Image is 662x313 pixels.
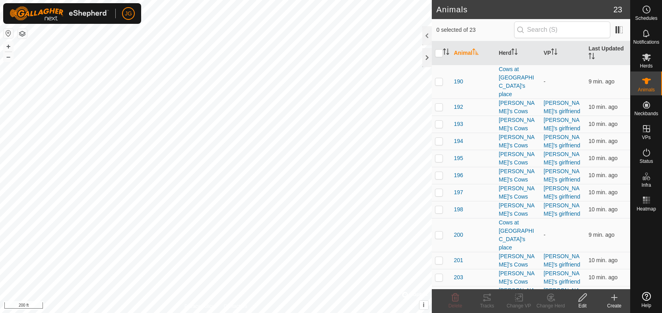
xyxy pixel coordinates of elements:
[514,21,610,38] input: Search (S)
[588,172,617,178] span: Oct 15, 2025, 12:00 PM
[10,6,109,21] img: Gallagher Logo
[503,302,535,309] div: Change VP
[499,116,537,133] div: [PERSON_NAME]'s Cows
[499,99,537,116] div: [PERSON_NAME]'s Cows
[544,151,580,166] a: [PERSON_NAME]'s girlfriend
[638,87,655,92] span: Animals
[544,134,580,149] a: [PERSON_NAME]'s girlfriend
[423,301,424,308] span: i
[454,137,463,145] span: 194
[511,50,518,56] p-sorticon: Activate to sort
[499,184,537,201] div: [PERSON_NAME]'s Cows
[223,303,247,310] a: Contact Us
[544,287,580,302] a: [PERSON_NAME]'s girlfriend
[448,303,462,309] span: Delete
[544,100,580,114] a: [PERSON_NAME]'s girlfriend
[540,41,585,65] th: VP
[499,269,537,286] div: [PERSON_NAME]'s Cows
[544,168,580,183] a: [PERSON_NAME]'s girlfriend
[588,155,617,161] span: Oct 15, 2025, 12:00 PM
[551,50,557,56] p-sorticon: Activate to sort
[588,257,617,263] span: Oct 15, 2025, 12:00 PM
[454,188,463,197] span: 197
[633,40,659,44] span: Notifications
[544,202,580,217] a: [PERSON_NAME]'s girlfriend
[588,138,617,144] span: Oct 15, 2025, 12:00 PM
[588,232,614,238] span: Oct 15, 2025, 12:00 PM
[585,41,630,65] th: Last Updated
[443,50,449,56] p-sorticon: Activate to sort
[495,41,540,65] th: Herd
[544,78,546,85] app-display-virtual-paddock-transition: -
[454,256,463,265] span: 201
[588,189,617,195] span: Oct 15, 2025, 12:00 PM
[499,286,537,303] div: [PERSON_NAME]'s Cows
[588,206,617,213] span: Oct 15, 2025, 12:00 PM
[641,303,651,308] span: Help
[631,289,662,311] a: Help
[567,302,598,309] div: Edit
[641,183,651,187] span: Infra
[544,270,580,285] a: [PERSON_NAME]'s girlfriend
[4,52,13,62] button: –
[642,135,650,140] span: VPs
[4,29,13,38] button: Reset Map
[499,201,537,218] div: [PERSON_NAME]'s Cows
[454,154,463,162] span: 195
[544,117,580,131] a: [PERSON_NAME]'s girlfriend
[499,150,537,167] div: [PERSON_NAME]'s Cows
[454,205,463,214] span: 198
[640,64,652,68] span: Herds
[4,42,13,51] button: +
[588,121,617,127] span: Oct 15, 2025, 12:00 PM
[472,50,479,56] p-sorticon: Activate to sort
[499,133,537,150] div: [PERSON_NAME]'s Cows
[454,120,463,128] span: 193
[499,252,537,269] div: [PERSON_NAME]'s Cows
[588,104,617,110] span: Oct 15, 2025, 12:00 PM
[588,274,617,280] span: Oct 15, 2025, 12:00 PM
[588,78,614,85] span: Oct 15, 2025, 12:00 PM
[454,171,463,180] span: 196
[588,54,595,60] p-sorticon: Activate to sort
[639,159,653,164] span: Status
[499,65,537,99] div: Cows at [GEOGRAPHIC_DATA]'s place
[544,253,580,268] a: [PERSON_NAME]'s girlfriend
[454,103,463,111] span: 192
[499,167,537,184] div: [PERSON_NAME]'s Cows
[471,302,503,309] div: Tracks
[451,41,496,65] th: Animal
[454,231,463,239] span: 200
[419,301,428,309] button: i
[125,10,132,18] span: JG
[454,273,463,282] span: 203
[544,232,546,238] app-display-virtual-paddock-transition: -
[437,5,613,14] h2: Animals
[535,302,567,309] div: Change Herd
[613,4,622,15] span: 23
[184,303,214,310] a: Privacy Policy
[499,218,537,252] div: Cows at [GEOGRAPHIC_DATA]'s place
[635,16,657,21] span: Schedules
[544,185,580,200] a: [PERSON_NAME]'s girlfriend
[637,207,656,211] span: Heatmap
[598,302,630,309] div: Create
[454,77,463,86] span: 190
[634,111,658,116] span: Neckbands
[17,29,27,39] button: Map Layers
[437,26,514,34] span: 0 selected of 23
